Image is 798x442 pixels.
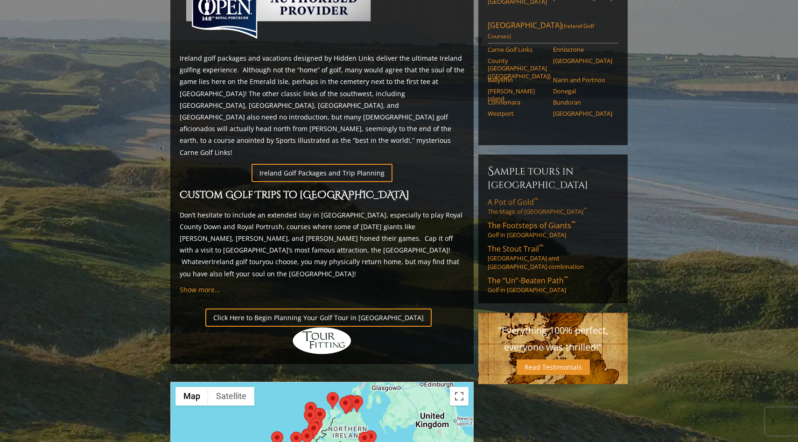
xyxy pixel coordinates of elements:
[539,243,543,251] sup: ™
[553,110,612,117] a: [GEOGRAPHIC_DATA]
[488,164,618,191] h6: Sample Tours in [GEOGRAPHIC_DATA]
[205,309,432,327] a: Click Here to Begin Planning Your Golf Tour in [GEOGRAPHIC_DATA]
[488,57,547,80] a: County [GEOGRAPHIC_DATA] ([GEOGRAPHIC_DATA])
[488,197,538,207] span: A Pot of Gold
[534,196,538,204] sup: ™
[488,98,547,106] a: Connemara
[571,219,575,227] sup: ™
[583,207,587,213] sup: ™
[252,164,392,182] a: Ireland Golf Packages and Trip Planning
[564,274,568,282] sup: ™
[488,244,543,254] span: The Stout Trail
[488,220,618,239] a: The Footsteps of Giants™Golf in [GEOGRAPHIC_DATA]
[180,188,464,203] h2: Custom Golf Trips to [GEOGRAPHIC_DATA]
[488,322,618,356] p: "Everything 100% perfect, everyone was thrilled!"
[553,76,612,84] a: Narin and Portnoo
[208,387,254,406] button: Show satellite imagery
[175,387,208,406] button: Show street map
[553,98,612,106] a: Bundoran
[488,110,547,117] a: Westport
[553,57,612,64] a: [GEOGRAPHIC_DATA]
[488,275,618,294] a: The “Un”-Beaten Path™Golf in [GEOGRAPHIC_DATA]
[488,275,568,286] span: The “Un”-Beaten Path
[488,76,547,84] a: Ballyliffin
[292,327,352,355] img: Hidden Links
[488,20,618,43] a: [GEOGRAPHIC_DATA](Ireland Golf Courses)
[488,220,575,231] span: The Footsteps of Giants
[553,87,612,95] a: Donegal
[517,359,590,375] a: Read Testimonials
[488,87,547,103] a: [PERSON_NAME] Island
[450,387,469,406] button: Toggle fullscreen view
[211,257,262,266] a: Ireland golf tour
[180,209,464,280] p: Don’t hesitate to include an extended stay in [GEOGRAPHIC_DATA], especially to play Royal County ...
[488,22,594,40] span: (Ireland Golf Courses)
[180,52,464,158] p: Ireland golf packages and vacations designed by Hidden Links deliver the ultimate Ireland golfing...
[488,197,618,216] a: A Pot of Gold™The Magic of [GEOGRAPHIC_DATA]™
[488,46,547,53] a: Carne Golf Links
[553,46,612,53] a: Enniscrone
[488,244,618,271] a: The Stout Trail™[GEOGRAPHIC_DATA] and [GEOGRAPHIC_DATA] combination
[180,285,220,294] a: Show more...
